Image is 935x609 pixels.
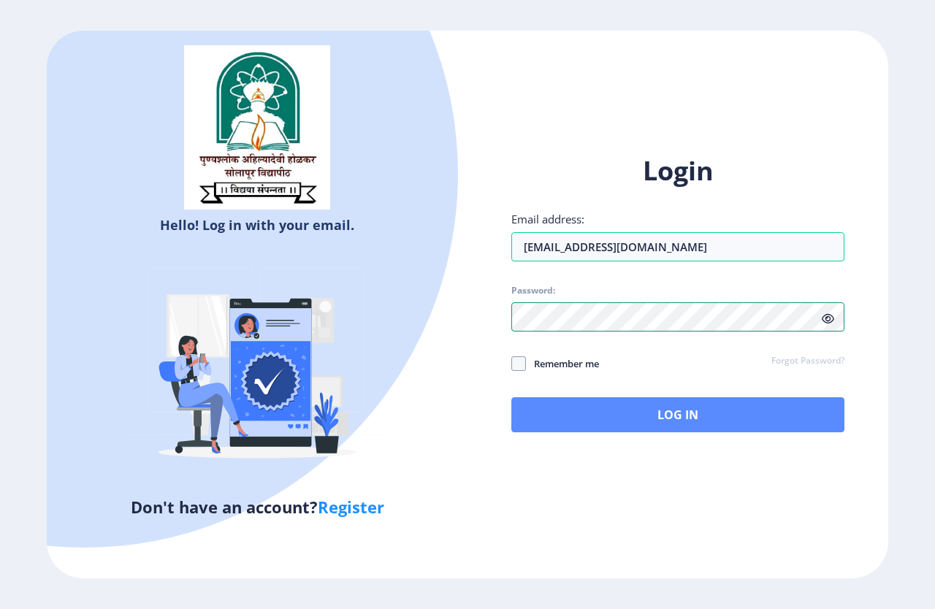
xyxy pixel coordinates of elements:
h5: Don't have an account? [58,495,457,518]
img: sulogo.png [184,45,330,210]
img: Verified-rafiki.svg [129,240,385,495]
label: Email address: [511,212,584,226]
a: Register [318,496,384,518]
a: Forgot Password? [771,355,844,368]
span: Remember me [526,355,599,372]
input: Email address [511,232,844,261]
h1: Login [511,153,844,188]
button: Log In [511,397,844,432]
label: Password: [511,285,555,296]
